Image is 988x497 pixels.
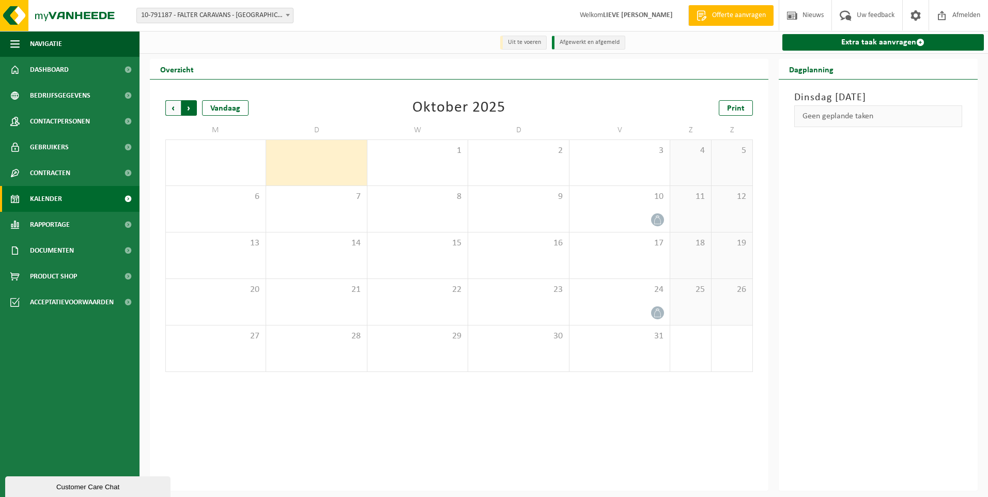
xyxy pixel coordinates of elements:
li: Afgewerkt en afgemeld [552,36,625,50]
span: 30 [473,331,563,342]
span: 19 [717,238,747,249]
span: 10 [575,191,665,203]
li: Uit te voeren [500,36,547,50]
div: Vandaag [202,100,249,116]
span: 14 [271,238,361,249]
h3: Dinsdag [DATE] [794,90,963,105]
span: 11 [675,191,706,203]
span: 7 [271,191,361,203]
span: Gebruikers [30,134,69,160]
div: Oktober 2025 [412,100,505,116]
strong: LIEVE [PERSON_NAME] [603,11,673,19]
span: Dashboard [30,57,69,83]
span: 4 [675,145,706,157]
span: 8 [373,191,462,203]
span: 18 [675,238,706,249]
span: 23 [473,284,563,296]
span: 22 [373,284,462,296]
a: Offerte aanvragen [688,5,774,26]
span: 29 [373,331,462,342]
span: 21 [271,284,361,296]
span: Product Shop [30,263,77,289]
span: 26 [717,284,747,296]
span: Rapportage [30,212,70,238]
span: 10-791187 - FALTER CARAVANS - SINT-NIKLAAS [137,8,293,23]
span: Navigatie [30,31,62,57]
td: D [468,121,569,139]
iframe: chat widget [5,474,173,497]
span: Offerte aanvragen [709,10,768,21]
span: 2 [473,145,563,157]
a: Extra taak aanvragen [782,34,984,51]
span: Acceptatievoorwaarden [30,289,114,315]
span: 5 [717,145,747,157]
span: 24 [575,284,665,296]
span: 16 [473,238,563,249]
span: 28 [271,331,361,342]
span: 6 [171,191,260,203]
span: Contactpersonen [30,108,90,134]
td: V [569,121,670,139]
span: Contracten [30,160,70,186]
a: Print [719,100,753,116]
span: 15 [373,238,462,249]
span: Vorige [165,100,181,116]
span: 1 [373,145,462,157]
span: 31 [575,331,665,342]
span: 12 [717,191,747,203]
span: 17 [575,238,665,249]
span: 9 [473,191,563,203]
span: Bedrijfsgegevens [30,83,90,108]
h2: Dagplanning [779,59,844,79]
span: Kalender [30,186,62,212]
td: Z [712,121,753,139]
div: Geen geplande taken [794,105,963,127]
td: M [165,121,266,139]
span: 25 [675,284,706,296]
span: Volgende [181,100,197,116]
span: 3 [575,145,665,157]
span: 13 [171,238,260,249]
span: Print [727,104,745,113]
span: 10-791187 - FALTER CARAVANS - SINT-NIKLAAS [136,8,294,23]
span: 20 [171,284,260,296]
td: W [367,121,468,139]
h2: Overzicht [150,59,204,79]
td: D [266,121,367,139]
span: Documenten [30,238,74,263]
td: Z [670,121,712,139]
span: 27 [171,331,260,342]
